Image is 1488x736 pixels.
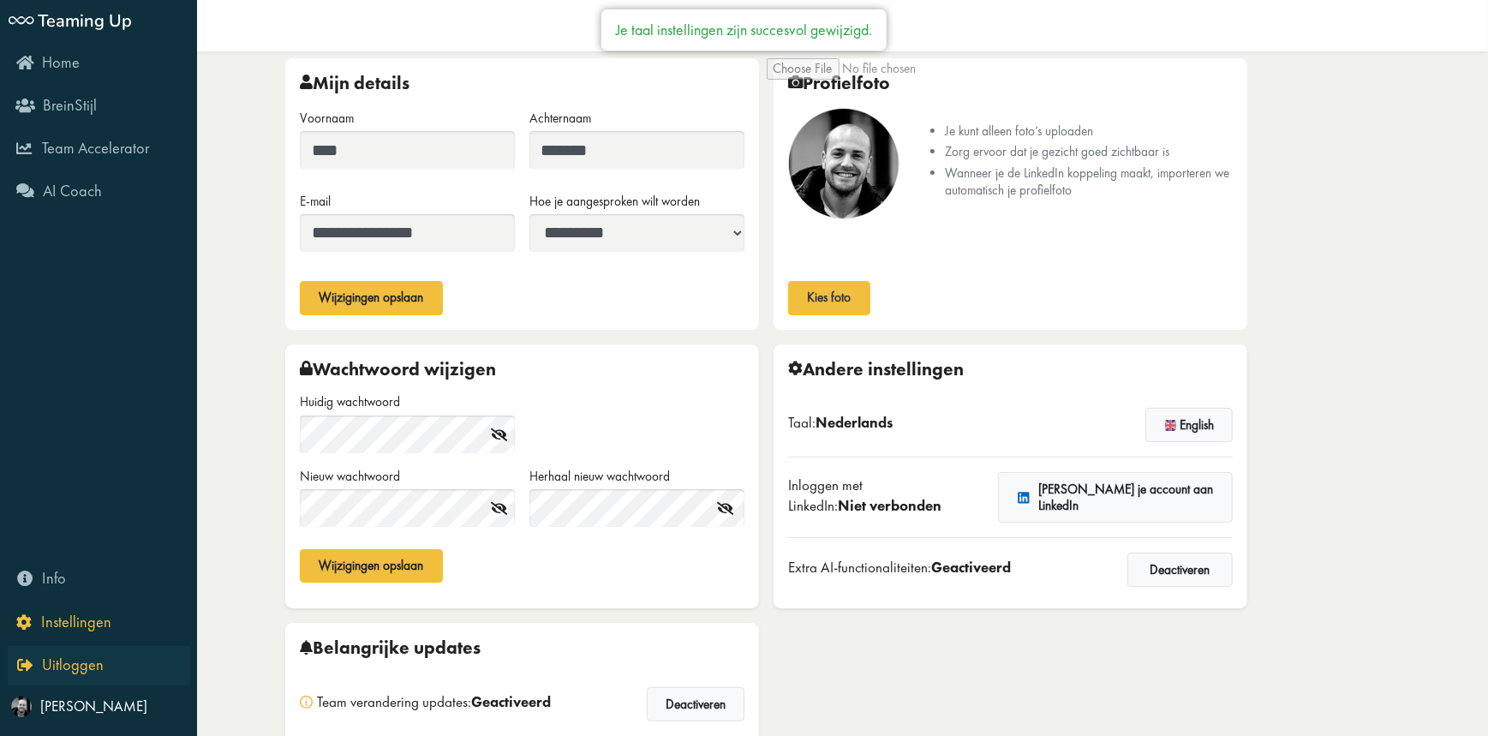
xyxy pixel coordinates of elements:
div: Team verandering updates: [300,692,551,713]
a: Info [8,559,190,599]
button: Deactiveren [647,687,745,721]
a: Home [8,44,190,83]
span: Home [42,52,80,73]
button: Wijzigingen opslaan [300,281,443,315]
div: Wachtwoord wijzigen [300,359,744,380]
span: Instellingen [41,612,111,632]
span: Niet verbonden [838,496,941,515]
a: [PERSON_NAME] je account aan LinkedIn [998,472,1233,523]
a: Team Accelerator [8,129,190,169]
div: Andere instellingen [788,359,1233,380]
label: Voornaam [300,110,354,128]
span: BreinStijl [43,95,97,116]
img: flag-en.svg [1165,420,1176,431]
a: AI Coach [8,172,190,212]
img: linkedin.svg [1017,491,1031,505]
label: E-mail [300,193,331,211]
span: [PERSON_NAME] [40,697,147,715]
div: Taal: [788,413,893,434]
span: Info [42,568,66,589]
div: Mijn details [300,73,744,93]
span: Teaming Up [38,8,132,31]
label: Huidig ​​wachtwoord [300,393,515,411]
div: Extra AI-functionaliteiten: [788,558,1011,578]
span: Geactiveerd [931,558,1011,577]
a: Uitloggen [8,646,190,685]
a: BreinStijl [8,87,190,126]
label: Hoe je aangesproken wilt worden [529,193,700,211]
a: Instellingen [8,602,190,642]
button: English [1145,408,1233,442]
img: info.svg [300,696,313,709]
button: Deactiveren [1127,553,1233,587]
span: AI Coach [43,181,102,201]
label: Nieuw wachtwoord [300,468,515,486]
span: Team Accelerator [42,138,149,159]
span: Nederlands [816,413,893,432]
label: Achternaam [529,110,591,128]
span: Uitloggen [42,655,104,675]
button: Wijzigingen opslaan [300,549,443,583]
div: Inloggen met LinkedIn: [788,476,983,517]
span: Geactiveerd [471,692,551,711]
div: Belangrijke updates [300,637,744,658]
div: Je taal instellingen zijn succesvol gewijzigd. [616,20,872,40]
label: Herhaal nieuw wachtwoord [529,468,744,486]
